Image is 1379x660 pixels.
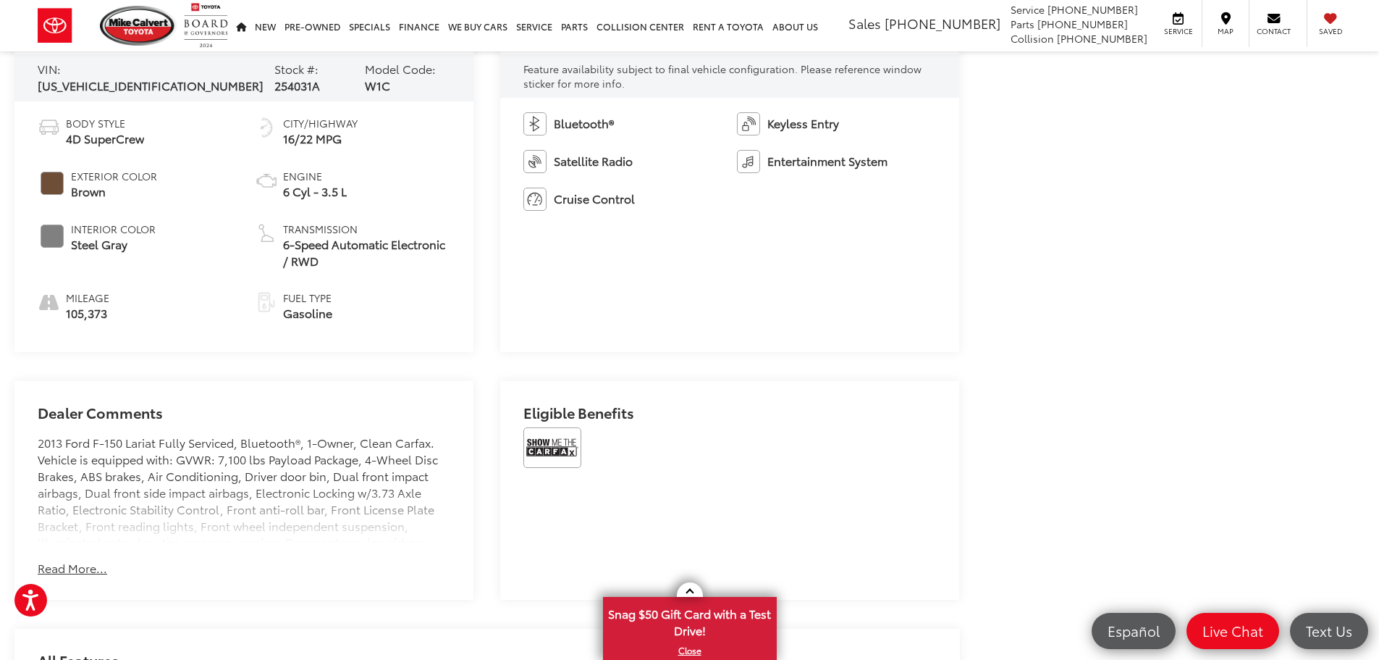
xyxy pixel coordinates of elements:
h2: Dealer Comments [38,404,450,435]
span: Fuel Type [283,291,332,305]
span: 6-Speed Automatic Electronic / RWD [283,236,450,270]
span: Interior Color [71,222,156,236]
span: Feature availability subject to final vehicle configuration. Please reference window sticker for ... [523,62,922,91]
span: VIN: [38,60,61,77]
img: Mike Calvert Toyota [100,6,177,46]
a: Text Us [1290,613,1368,649]
span: [PHONE_NUMBER] [1037,17,1128,31]
span: Contact [1257,26,1291,36]
span: 6 Cyl - 3.5 L [283,183,347,200]
span: Collision [1011,31,1054,46]
span: Parts [1011,17,1034,31]
span: Bluetooth® [554,115,614,132]
span: Map [1210,26,1241,36]
img: Satellite Radio [523,150,547,173]
span: Model Code: [365,60,436,77]
img: Entertainment System [737,150,760,173]
i: mileage icon [38,291,59,311]
span: Gasoline [283,305,332,322]
span: Transmission [283,222,450,236]
span: 4D SuperCrew [66,130,144,147]
span: Satellite Radio [554,153,633,170]
span: Mileage [66,291,109,305]
span: Snag $50 Gift Card with a Test Drive! [604,598,775,643]
span: [PHONE_NUMBER] [1057,31,1147,46]
div: 2013 Ford F-150 Lariat Fully Serviced, Bluetooth®, 1-Owner, Clean Carfax. Vehicle is equipped wit... [38,435,450,543]
img: Cruise Control [523,188,547,211]
a: Español [1092,613,1176,649]
span: Body Style [66,116,144,130]
span: Keyless Entry [767,115,839,132]
span: Saved [1315,26,1346,36]
span: Service [1011,2,1045,17]
a: Live Chat [1186,613,1279,649]
span: Entertainment System [767,153,887,170]
span: City/Highway [283,116,358,130]
img: Fuel Economy [255,116,278,139]
span: Sales [848,14,881,33]
img: Keyless Entry [737,112,760,135]
button: Read More... [38,560,107,577]
span: 105,373 [66,305,109,322]
img: Bluetooth® [523,112,547,135]
span: Exterior Color [71,169,157,183]
span: 254031A [274,77,320,93]
span: Engine [283,169,347,183]
span: Stock #: [274,60,319,77]
span: Service [1162,26,1194,36]
span: Brown [71,183,157,200]
span: 16/22 MPG [283,130,358,147]
span: [PHONE_NUMBER] [885,14,1000,33]
span: Español [1100,622,1167,640]
span: [PHONE_NUMBER] [1047,2,1138,17]
img: View CARFAX report [523,427,581,468]
span: [US_VEHICLE_IDENTIFICATION_NUMBER] [38,77,263,93]
span: Live Chat [1195,622,1270,640]
span: #808080 [41,225,64,248]
span: Text Us [1299,622,1359,640]
span: #6F4E37 [41,172,64,195]
h2: Eligible Benefits [523,404,936,427]
span: Cruise Control [554,191,635,207]
span: W1C [365,77,390,93]
span: Steel Gray [71,236,156,253]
